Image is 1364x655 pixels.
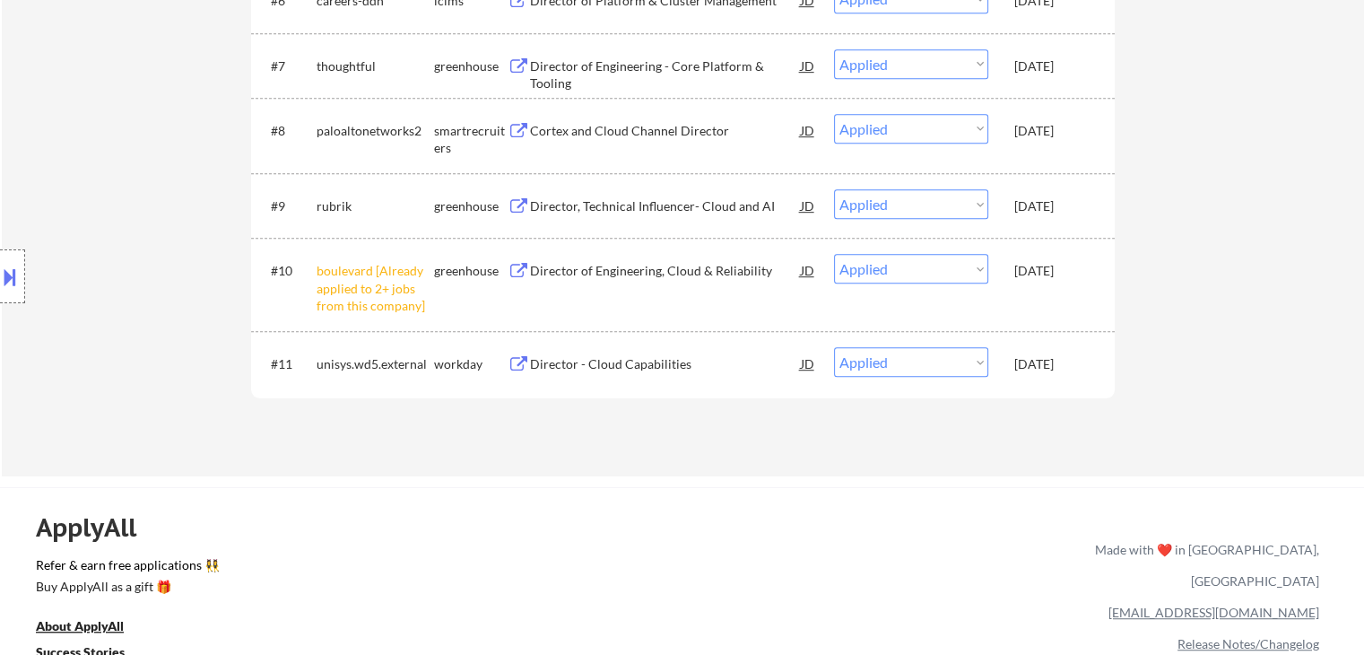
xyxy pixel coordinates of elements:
[1014,262,1093,280] div: [DATE]
[799,49,817,82] div: JD
[36,581,215,593] div: Buy ApplyAll as a gift 🎁
[36,512,157,543] div: ApplyAll
[1014,355,1093,373] div: [DATE]
[434,262,508,280] div: greenhouse
[434,197,508,215] div: greenhouse
[271,57,302,75] div: #7
[434,122,508,157] div: smartrecruiters
[1088,534,1319,597] div: Made with ❤️ in [GEOGRAPHIC_DATA], [GEOGRAPHIC_DATA]
[1014,57,1093,75] div: [DATE]
[317,262,434,315] div: boulevard [Already applied to 2+ jobs from this company]
[1177,636,1319,651] a: Release Notes/Changelog
[799,347,817,380] div: JD
[799,189,817,222] div: JD
[36,618,124,633] u: About ApplyAll
[530,122,801,140] div: Cortex and Cloud Channel Director
[36,617,149,640] a: About ApplyAll
[1014,197,1093,215] div: [DATE]
[530,197,801,215] div: Director, Technical Influencer- Cloud and AI
[799,254,817,286] div: JD
[530,262,801,280] div: Director of Engineering, Cloud & Reliability
[317,57,434,75] div: thoughtful
[1014,122,1093,140] div: [DATE]
[36,559,720,578] a: Refer & earn free applications 👯‍♀️
[1108,605,1319,620] a: [EMAIL_ADDRESS][DOMAIN_NAME]
[36,578,215,600] a: Buy ApplyAll as a gift 🎁
[317,122,434,140] div: paloaltonetworks2
[799,114,817,146] div: JD
[530,355,801,373] div: Director - Cloud Capabilities
[434,355,508,373] div: workday
[317,197,434,215] div: rubrik
[317,355,434,373] div: unisys.wd5.external
[434,57,508,75] div: greenhouse
[530,57,801,92] div: Director of Engineering - Core Platform & Tooling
